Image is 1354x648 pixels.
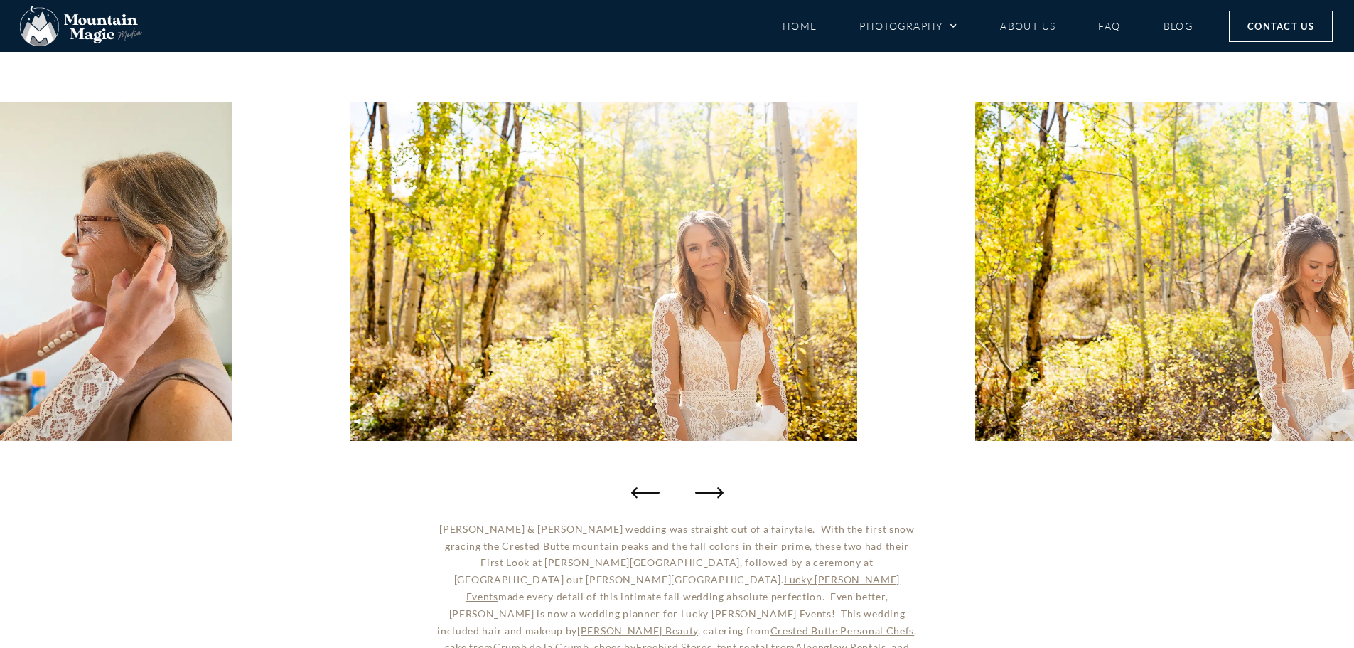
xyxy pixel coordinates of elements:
[1098,14,1120,38] a: FAQ
[1229,11,1333,42] a: Contact Us
[350,102,857,441] img: Lucky Penny Events Planning wedding planner Rocky Mountain Bride feature planner Crested Butte ph...
[1164,14,1193,38] a: Blog
[695,478,724,506] div: Next slide
[859,14,957,38] a: Photography
[20,6,142,47] img: Mountain Magic Media photography logo Crested Butte Photographer
[1247,18,1314,34] span: Contact Us
[350,102,857,441] div: 9 / 90
[577,625,698,637] a: [PERSON_NAME] Beauty
[783,14,817,38] a: Home
[783,14,1193,38] nav: Menu
[770,625,915,637] a: Crested Butte Personal Chefs
[466,573,901,602] a: Lucky [PERSON_NAME] Events
[1000,14,1055,38] a: About Us
[631,478,660,506] div: Previous slide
